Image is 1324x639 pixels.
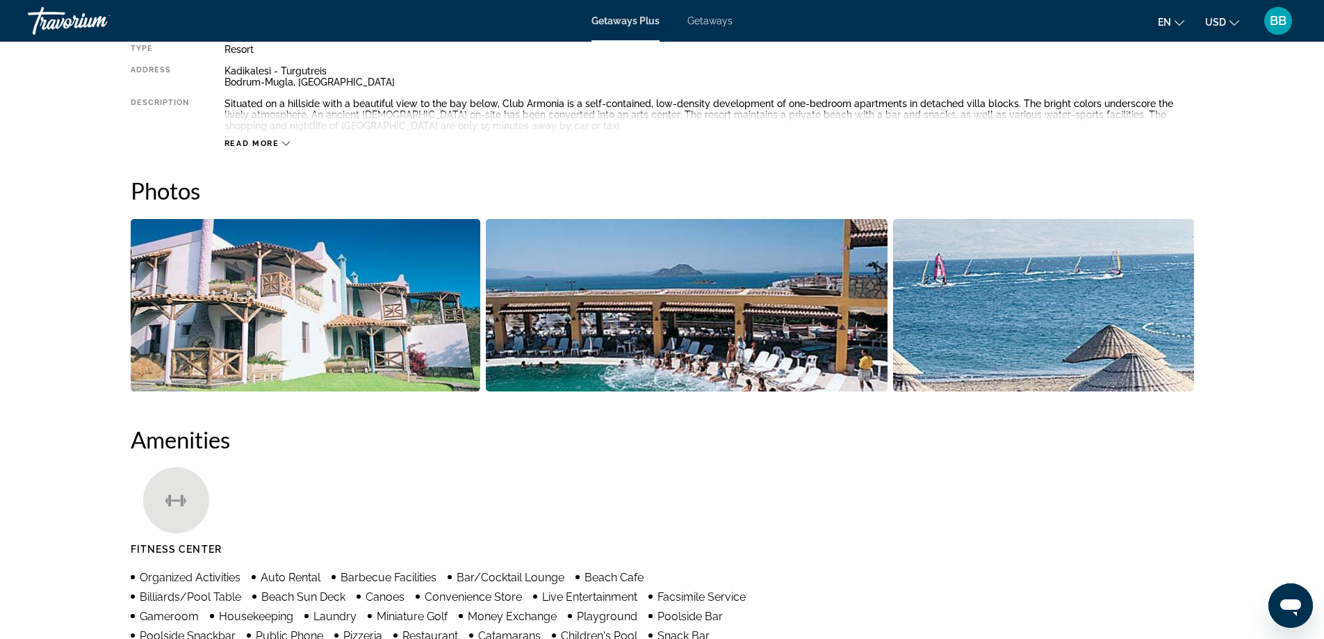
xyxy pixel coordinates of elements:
[657,610,723,623] span: Poolside Bar
[591,15,660,26] a: Getaways Plus
[425,590,522,604] span: Convenience Store
[224,139,279,148] span: Read more
[224,98,1194,131] div: Situated on a hillside with a beautiful view to the bay below, Club Armonia is a self-contained, ...
[224,65,1194,88] div: Kadikalesi - Turgutreis Bodrum-Mugla, [GEOGRAPHIC_DATA]
[366,590,404,604] span: Canoes
[131,44,190,55] div: Type
[140,610,199,623] span: Gameroom
[131,177,1194,204] h2: Photos
[1260,6,1296,35] button: User Menu
[131,98,190,131] div: Description
[1158,17,1171,28] span: en
[261,590,345,604] span: Beach Sun Deck
[131,426,1194,453] h2: Amenities
[313,610,357,623] span: Laundry
[131,65,190,88] div: Address
[893,218,1194,392] button: Open full-screen image slider
[28,3,167,39] a: Travorium
[1205,17,1226,28] span: USD
[219,610,293,623] span: Housekeeping
[457,571,564,584] span: Bar/Cocktail Lounge
[224,138,291,149] button: Read more
[1270,14,1286,28] span: BB
[486,218,888,392] button: Open full-screen image slider
[377,610,448,623] span: Miniature Golf
[131,218,480,392] button: Open full-screen image slider
[1205,12,1239,32] button: Change currency
[261,571,320,584] span: Auto Rental
[140,590,241,604] span: Billiards/Pool Table
[1268,583,1313,628] iframe: Кнопка запуска окна обмена сообщениями
[577,610,637,623] span: Playground
[687,15,733,26] a: Getaways
[657,590,746,604] span: Facsimile Service
[468,610,557,623] span: Money Exchange
[341,571,436,584] span: Barbecue Facilities
[131,544,222,555] span: Fitness Center
[542,590,637,604] span: Live Entertainment
[1158,12,1184,32] button: Change language
[585,571,644,584] span: Beach Cafe
[224,44,1194,55] div: Resort
[140,571,240,584] span: Organized Activities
